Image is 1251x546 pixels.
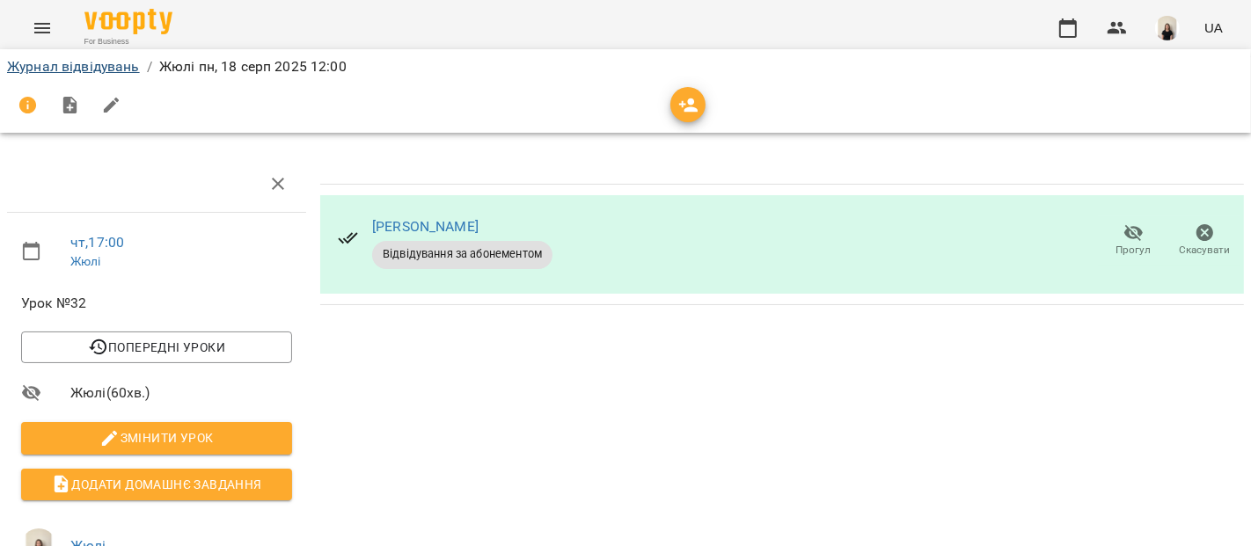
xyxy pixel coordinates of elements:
a: Жюлі [70,254,101,268]
a: [PERSON_NAME] [372,218,479,235]
a: чт , 17:00 [70,234,124,251]
span: Урок №32 [21,293,292,314]
button: Додати домашнє завдання [21,469,292,500]
span: Змінити урок [35,427,278,448]
span: UA [1204,18,1223,37]
span: For Business [84,36,172,47]
img: Voopty Logo [84,9,172,34]
span: Додати домашнє завдання [35,474,278,495]
button: Скасувати [1169,216,1240,266]
button: Попередні уроки [21,331,292,363]
span: Скасувати [1180,243,1231,258]
span: Прогул [1116,243,1152,258]
p: Жюлі пн, 18 серп 2025 12:00 [159,56,347,77]
span: Попередні уроки [35,337,278,358]
nav: breadcrumb [7,56,1244,77]
span: Відвідування за абонементом [372,246,552,262]
img: a3bfcddf6556b8c8331b99a2d66cc7fb.png [1155,16,1180,40]
button: UA [1197,11,1230,44]
span: Жюлі ( 60 хв. ) [70,382,292,404]
button: Прогул [1098,216,1169,266]
li: / [147,56,152,77]
button: Змінити урок [21,422,292,454]
a: Журнал відвідувань [7,58,140,75]
button: Menu [21,7,63,49]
